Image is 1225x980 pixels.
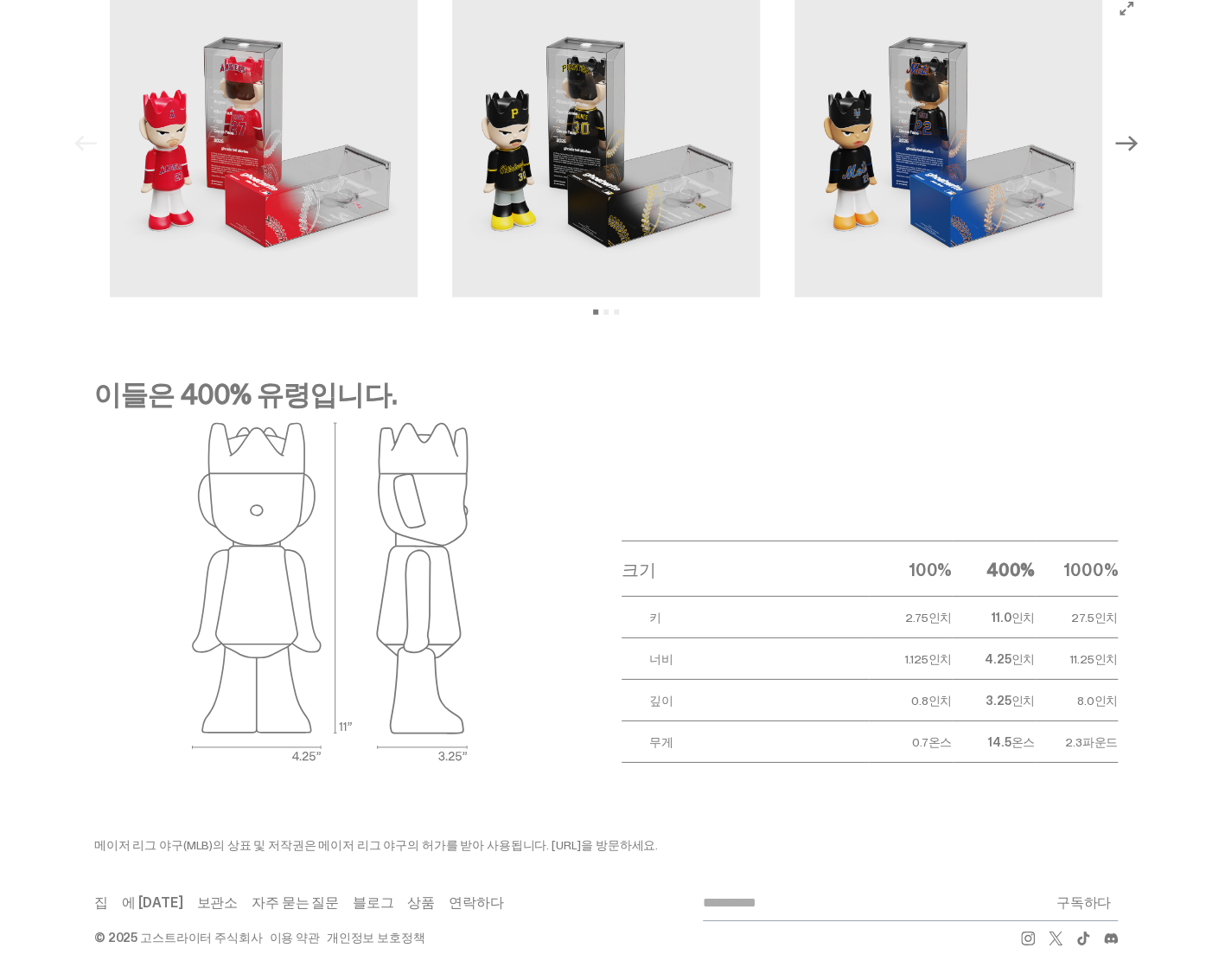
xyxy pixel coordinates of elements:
a: 이용 약관 [269,932,319,944]
font: 14.5온스 [988,734,1035,750]
button: 구독하다 [1050,886,1118,920]
font: 연락하다 [449,894,503,912]
font: 구독하다 [1056,894,1111,912]
font: 깊이 [649,693,673,708]
font: 11.25인치 [1070,651,1118,667]
font: 이들은 400% 유령입니다. [94,376,397,413]
font: 0.8인치 [911,693,952,708]
font: 블로그 [353,894,394,912]
font: 100% [909,559,952,581]
font: 자주 묻는 질문 [252,894,339,912]
font: 2.75인치 [905,610,952,625]
font: 너비 [649,651,673,667]
font: 11.0인치 [992,610,1035,625]
font: 27.5인치 [1071,610,1118,625]
font: 무게 [649,734,673,750]
a: 개인정보 보호정책 [327,932,425,944]
font: 에 [DATE] [122,894,183,912]
font: 1.125인치 [905,651,952,667]
img: 유령 윤곽선 사양 [192,422,469,763]
font: 보관소 [197,894,239,912]
font: 4.25인치 [985,651,1035,667]
font: 3.25인치 [986,693,1035,708]
font: 크기 [622,559,656,581]
font: 400% [986,559,1035,581]
font: 키 [649,610,661,625]
font: 2.3파운드 [1065,734,1118,750]
font: 집 [94,894,108,912]
font: 이용 약관 [269,930,319,945]
font: 8.0인치 [1077,693,1118,708]
font: 1000% [1063,559,1118,581]
font: © 2025 고스트라이터 주식회사 [94,930,262,945]
a: 집 [94,896,108,910]
a: 상품 [407,896,435,910]
font: 메이저 리그 야구(MLB)의 상표 및 저작권은 메이저 리그 야구의 허가를 받아 사용됩니다. [URL]을 방문하세요. [94,837,658,853]
a: 에 [DATE] [122,896,183,910]
a: 연락하다 [449,896,503,910]
font: 개인정보 보호정책 [327,930,425,945]
a: 자주 묻는 질문 [252,896,339,910]
font: 상품 [407,894,435,912]
button: 다음 [1107,125,1145,163]
font: 0.7온스 [912,734,952,750]
a: 보관소 [197,896,239,910]
a: 블로그 [353,896,394,910]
